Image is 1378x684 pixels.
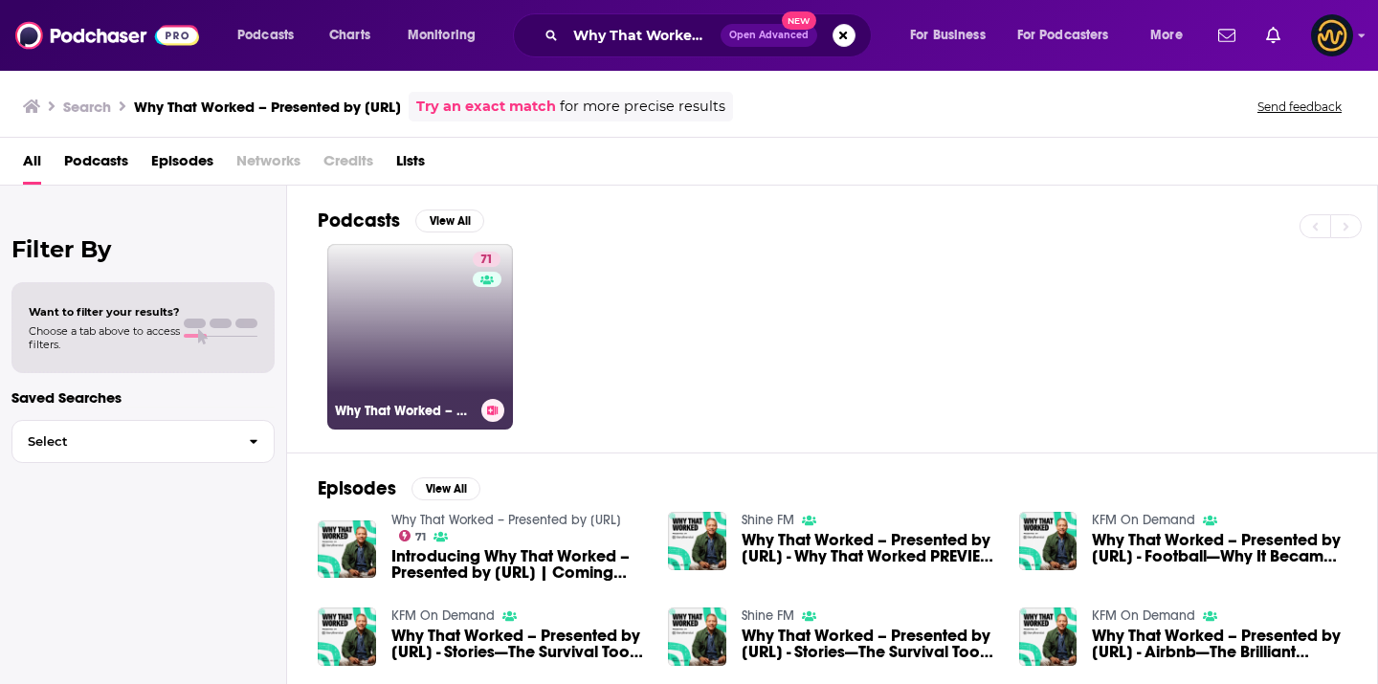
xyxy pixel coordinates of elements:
[1005,20,1137,51] button: open menu
[742,607,794,624] a: Shine FM
[560,96,725,118] span: for more precise results
[391,512,621,528] a: Why That Worked – Presented by StoryBrand.ai
[473,252,500,267] a: 71
[1019,607,1078,666] img: Why That Worked – Presented by StoryBrand.ai - Airbnb—The Brilliant Strategy Behind Their New Mes...
[1092,628,1346,660] a: Why That Worked – Presented by StoryBrand.ai - Airbnb—The Brilliant Strategy Behind Their New Mes...
[416,96,556,118] a: Try an exact match
[415,210,484,232] button: View All
[151,145,213,185] a: Episodes
[29,305,180,319] span: Want to filter your results?
[1017,22,1109,49] span: For Podcasters
[1092,532,1346,564] span: Why That Worked – Presented by [URL] - Football—Why It Became America’s Favorite Ritual
[1252,99,1347,115] button: Send feedback
[236,145,300,185] span: Networks
[531,13,890,57] div: Search podcasts, credits, & more...
[327,244,513,430] a: 71Why That Worked – Presented by [URL]
[391,548,646,581] a: Introducing Why That Worked – Presented by StoryBrand.AI | Coming January 6th
[742,628,996,660] span: Why That Worked – Presented by [URL] - Stories—The Survival Tool Hardwired into Every Human
[1092,607,1195,624] a: KFM On Demand
[237,22,294,49] span: Podcasts
[64,145,128,185] a: Podcasts
[1258,19,1288,52] a: Show notifications dropdown
[1092,512,1195,528] a: KFM On Demand
[317,20,382,51] a: Charts
[318,209,484,232] a: PodcastsView All
[29,324,180,351] span: Choose a tab above to access filters.
[224,20,319,51] button: open menu
[318,607,376,666] img: Why That Worked – Presented by StoryBrand.ai - Stories—The Survival Tool Hardwired into Every Human
[1092,532,1346,564] a: Why That Worked – Presented by StoryBrand.ai - Football—Why It Became America’s Favorite Ritual
[134,98,401,116] h3: Why That Worked – Presented by [URL]
[742,532,996,564] span: Why That Worked – Presented by [URL] - Why That Worked PREVIEW—A New Podcast You Can’t Miss
[566,20,721,51] input: Search podcasts, credits, & more...
[1150,22,1183,49] span: More
[396,145,425,185] a: Lists
[668,512,726,570] img: Why That Worked – Presented by StoryBrand.ai - Why That Worked PREVIEW—A New Podcast You Can’t Miss
[1092,628,1346,660] span: Why That Worked – Presented by [URL] - Airbnb—The Brilliant Strategy Behind Their New Messaging C...
[910,22,986,49] span: For Business
[742,532,996,564] a: Why That Worked – Presented by StoryBrand.ai - Why That Worked PREVIEW—A New Podcast You Can’t Miss
[480,251,493,270] span: 71
[729,31,809,40] span: Open Advanced
[408,22,476,49] span: Monitoring
[11,388,275,407] p: Saved Searches
[391,628,646,660] a: Why That Worked – Presented by StoryBrand.ai - Stories—The Survival Tool Hardwired into Every Human
[63,98,111,116] h3: Search
[11,235,275,263] h2: Filter By
[391,548,646,581] span: Introducing Why That Worked – Presented by [URL] | Coming [DATE]
[391,607,495,624] a: KFM On Demand
[15,17,199,54] img: Podchaser - Follow, Share and Rate Podcasts
[323,145,373,185] span: Credits
[742,628,996,660] a: Why That Worked – Presented by StoryBrand.ai - Stories—The Survival Tool Hardwired into Every Human
[742,512,794,528] a: Shine FM
[721,24,817,47] button: Open AdvancedNew
[1311,14,1353,56] img: User Profile
[411,477,480,500] button: View All
[318,209,400,232] h2: Podcasts
[399,530,427,541] a: 71
[394,20,500,51] button: open menu
[11,420,275,463] button: Select
[415,533,426,541] span: 71
[1137,20,1207,51] button: open menu
[1019,512,1078,570] img: Why That Worked – Presented by StoryBrand.ai - Football—Why It Became America’s Favorite Ritual
[12,435,233,448] span: Select
[318,476,480,500] a: EpisodesView All
[329,22,370,49] span: Charts
[782,11,816,30] span: New
[391,628,646,660] span: Why That Worked – Presented by [URL] - Stories—The Survival Tool Hardwired into Every Human
[1311,14,1353,56] span: Logged in as LowerStreet
[1211,19,1243,52] a: Show notifications dropdown
[23,145,41,185] a: All
[318,476,396,500] h2: Episodes
[318,520,376,579] img: Introducing Why That Worked – Presented by StoryBrand.AI | Coming January 6th
[1311,14,1353,56] button: Show profile menu
[335,403,474,419] h3: Why That Worked – Presented by [URL]
[897,20,1010,51] button: open menu
[668,607,726,666] img: Why That Worked – Presented by StoryBrand.ai - Stories—The Survival Tool Hardwired into Every Human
